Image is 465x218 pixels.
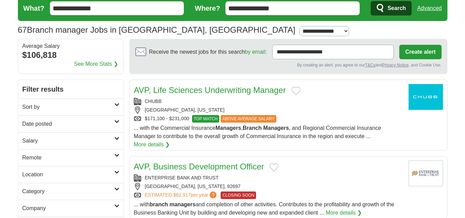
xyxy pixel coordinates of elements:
[22,103,114,111] h2: Sort by
[245,49,265,55] a: by email
[215,125,241,131] strong: Managers
[263,125,289,131] strong: Managers
[270,163,278,172] button: Add to favorite jobs
[221,191,256,199] span: CLOSING SOON
[243,125,262,131] strong: Branch
[22,120,114,128] h2: Date posted
[18,149,124,166] a: Remote
[399,45,441,59] button: Create alert
[18,25,296,34] h1: Branch manager Jobs in [GEOGRAPHIC_DATA], [GEOGRAPHIC_DATA]
[74,60,118,68] a: See More Stats ❯
[18,115,124,132] a: Date posted
[173,192,191,198] span: $62,917
[221,115,276,123] span: ABOVE AVERAGE SALARY
[192,115,219,123] span: TOP MATCH
[134,106,403,114] div: [GEOGRAPHIC_DATA], [US_STATE]
[18,132,124,149] a: Salary
[134,201,394,216] span: ... with and completion of other activities. Contributes to the profitability and growth of the B...
[409,84,443,110] img: Chubb logo
[18,200,124,217] a: Company
[134,141,170,149] a: More details ❯
[22,43,119,49] div: Average Salary
[371,1,412,15] button: Search
[409,160,443,186] img: Enterprise Bank & Trust logo
[22,137,114,145] h2: Salary
[134,183,403,190] div: [GEOGRAPHIC_DATA], [US_STATE], 92697
[22,154,114,162] h2: Remote
[382,63,409,68] a: Privacy Notice
[22,204,114,212] h2: Company
[326,209,362,217] a: More details ❯
[365,63,375,68] a: T&Cs
[210,191,216,198] span: ?
[134,125,381,139] span: ... with the Commercial Insurance , , and Regional Commercial Insurance Manager to contribute to ...
[145,191,218,199] a: ESTIMATED:$62,917per year?
[195,3,220,13] label: Where?
[22,170,114,179] h2: Location
[388,1,406,15] span: Search
[22,49,119,61] div: $106,818
[145,175,219,180] a: ENTERPRISE BANK AND TRUST
[23,3,44,13] label: What?
[18,98,124,115] a: Sort by
[18,24,27,36] span: 67
[134,162,264,171] a: AVP, Business Development Officer
[417,1,442,15] a: Advanced
[22,187,114,196] h2: Category
[145,98,162,104] a: CHUBB
[18,166,124,183] a: Location
[149,48,267,56] span: Receive the newest jobs for this search :
[18,80,124,98] h2: Filter results
[134,115,403,123] div: $171,100 - $231,000
[135,62,442,68] div: By creating an alert, you agree to our and , and Cookie Use.
[170,201,196,207] strong: managers
[292,87,300,95] button: Add to favorite jobs
[150,201,168,207] strong: branch
[18,183,124,200] a: Category
[134,85,286,95] a: AVP, Life Sciences Underwriting Manager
